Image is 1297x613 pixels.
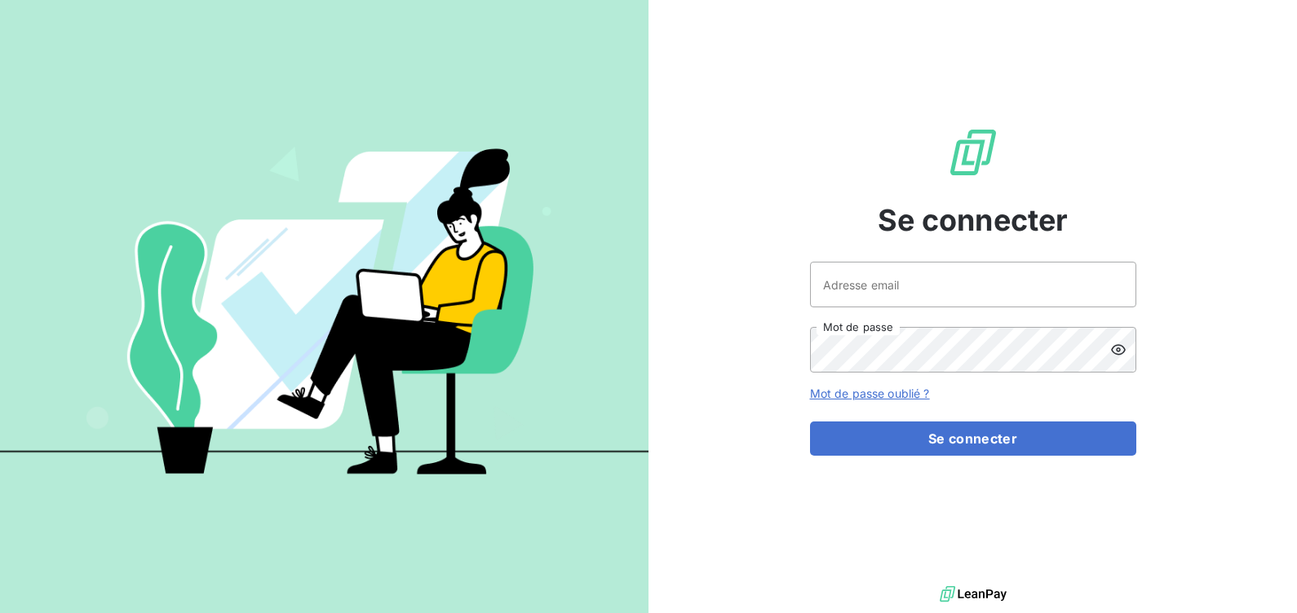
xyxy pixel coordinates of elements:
[878,198,1069,242] span: Se connecter
[810,421,1136,456] button: Se connecter
[947,126,999,179] img: Logo LeanPay
[810,262,1136,307] input: placeholder
[940,582,1007,606] img: logo
[810,386,930,400] a: Mot de passe oublié ?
